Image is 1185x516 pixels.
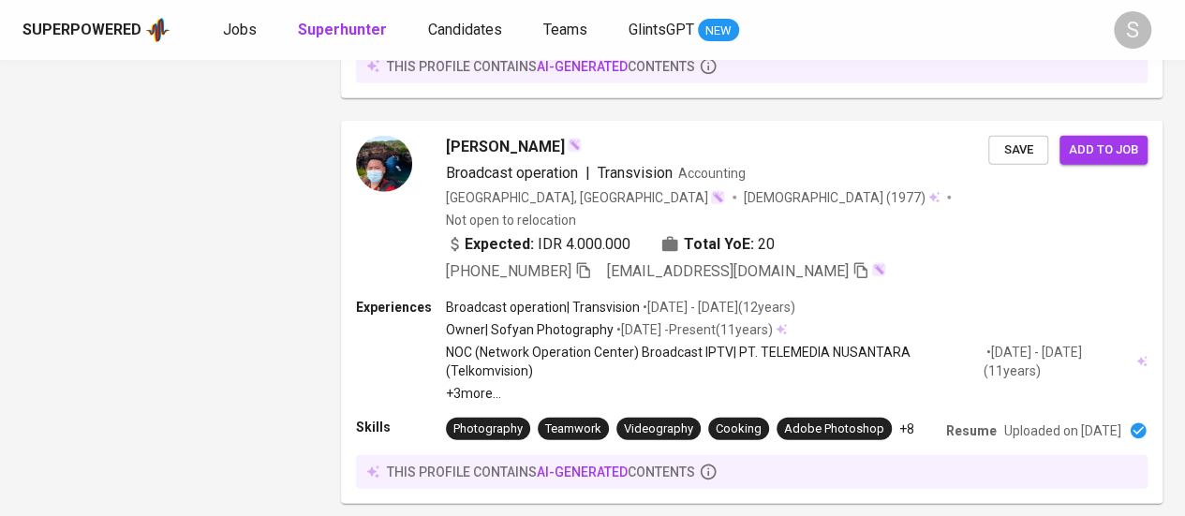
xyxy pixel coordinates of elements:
p: Owner | Sofyan Photography [446,320,614,339]
p: +3 more ... [446,384,1148,403]
div: Superpowered [22,20,141,41]
span: | [585,162,590,184]
a: Candidates [428,19,506,42]
span: Accounting [678,166,746,181]
a: [PERSON_NAME]Broadcast operation|TransvisionAccounting[GEOGRAPHIC_DATA], [GEOGRAPHIC_DATA][DEMOGR... [341,121,1163,504]
a: Superpoweredapp logo [22,16,170,44]
a: Teams [543,19,591,42]
div: Videography [624,420,693,438]
div: Photography [453,420,523,438]
span: AI-generated [537,59,628,74]
div: Teamwork [545,420,601,438]
span: Candidates [428,21,502,38]
span: Transvision [598,164,673,182]
div: Cooking [716,420,762,438]
p: Resume [946,421,997,440]
span: 20 [758,233,775,256]
p: Not open to relocation [446,211,576,229]
button: Add to job [1059,136,1148,165]
span: Teams [543,21,587,38]
p: • [DATE] - Present ( 11 years ) [614,320,773,339]
span: Add to job [1069,140,1138,161]
span: GlintsGPT [629,21,694,38]
img: magic_wand.svg [710,190,725,205]
span: [DEMOGRAPHIC_DATA] [744,188,886,207]
a: Superhunter [298,19,391,42]
span: Broadcast operation [446,164,578,182]
p: this profile contains contents [387,57,695,76]
img: magic_wand.svg [567,138,582,153]
p: Skills [356,418,446,436]
span: [PHONE_NUMBER] [446,262,571,280]
p: NOC (Network Operation Center) Broadcast IPTV | PT. TELEMEDIA NUSANTARA (Telkomvision) [446,343,984,380]
p: +8 [899,420,914,438]
b: Total YoE: [684,233,754,256]
p: • [DATE] - [DATE] ( 12 years ) [640,298,795,317]
button: Save [988,136,1048,165]
span: Jobs [223,21,257,38]
div: Adobe Photoshop [784,420,884,438]
div: S [1114,11,1151,49]
span: Save [998,140,1039,161]
p: Broadcast operation | Transvision [446,298,640,317]
p: this profile contains contents [387,463,695,481]
p: • [DATE] - [DATE] ( 11 years ) [984,343,1134,380]
b: Superhunter [298,21,387,38]
a: Jobs [223,19,260,42]
img: app logo [145,16,170,44]
div: [GEOGRAPHIC_DATA], [GEOGRAPHIC_DATA] [446,188,725,207]
p: Experiences [356,298,446,317]
div: (1977) [744,188,940,207]
b: Expected: [465,233,534,256]
p: Uploaded on [DATE] [1004,421,1121,440]
div: IDR 4.000.000 [446,233,630,256]
span: AI-generated [537,464,628,479]
span: [PERSON_NAME] [446,136,565,158]
img: 09b6b932c92f669b37a802651f23ad73.jpg [356,136,412,192]
img: magic_wand.svg [871,262,886,277]
a: GlintsGPT NEW [629,19,739,42]
span: [EMAIL_ADDRESS][DOMAIN_NAME] [607,262,849,280]
span: NEW [698,22,739,40]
